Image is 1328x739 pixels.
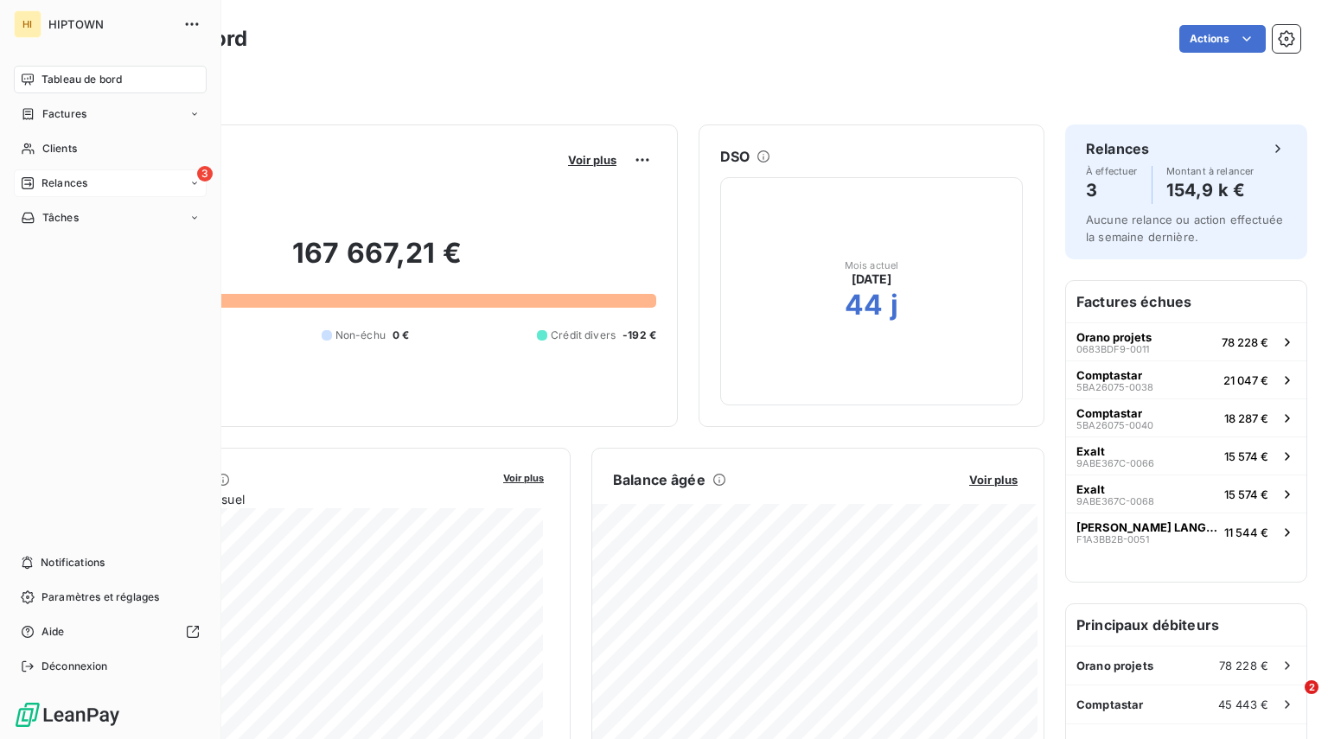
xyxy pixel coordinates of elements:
[1219,659,1268,672] span: 78 228 €
[1066,281,1306,322] h6: Factures échues
[563,152,622,168] button: Voir plus
[42,106,86,122] span: Factures
[1076,330,1152,344] span: Orano projets
[1076,420,1153,430] span: 5BA26075-0040
[613,469,705,490] h6: Balance âgée
[1224,526,1268,539] span: 11 544 €
[1076,482,1105,496] span: Exalt
[1076,444,1105,458] span: Exalt
[1076,520,1217,534] span: [PERSON_NAME] LANG LASALLE EXPERTISES
[42,141,77,156] span: Clients
[1066,513,1306,551] button: [PERSON_NAME] LANG LASALLE EXPERTISESF1A3BB2B-005111 544 €
[1076,406,1142,420] span: Comptastar
[41,659,108,674] span: Déconnexion
[1224,487,1268,501] span: 15 574 €
[1218,698,1268,711] span: 45 443 €
[845,288,883,322] h2: 44
[393,328,409,343] span: 0 €
[98,236,656,288] h2: 167 667,21 €
[1076,496,1154,506] span: 9ABE367C-0068
[1086,213,1283,244] span: Aucune relance ou action effectuée la semaine dernière.
[1222,335,1268,349] span: 78 228 €
[335,328,386,343] span: Non-échu
[14,10,41,38] div: HI
[1076,698,1144,711] span: Comptastar
[964,472,1023,487] button: Voir plus
[1224,411,1268,425] span: 18 287 €
[41,72,122,87] span: Tableau de bord
[14,618,207,646] a: Aide
[1086,138,1149,159] h6: Relances
[41,624,65,640] span: Aide
[720,146,750,167] h6: DSO
[1086,166,1138,176] span: À effectuer
[1066,436,1306,475] button: Exalt9ABE367C-006615 574 €
[1179,25,1266,53] button: Actions
[1269,680,1311,722] iframe: Intercom live chat
[622,328,656,343] span: -192 €
[852,271,892,288] span: [DATE]
[498,469,549,485] button: Voir plus
[891,288,898,322] h2: j
[1076,368,1142,382] span: Comptastar
[42,210,79,226] span: Tâches
[1076,458,1154,468] span: 9ABE367C-0066
[1066,360,1306,398] button: Comptastar5BA26075-003821 047 €
[1076,534,1149,545] span: F1A3BB2B-0051
[551,328,616,343] span: Crédit divers
[1166,176,1255,204] h4: 154,9 k €
[568,153,616,167] span: Voir plus
[41,555,105,570] span: Notifications
[41,589,159,605] span: Paramètres et réglages
[1305,680,1318,694] span: 2
[1166,166,1255,176] span: Montant à relancer
[1223,373,1268,387] span: 21 047 €
[1086,176,1138,204] h4: 3
[1066,475,1306,513] button: Exalt9ABE367C-006815 574 €
[1066,322,1306,360] button: Orano projets0683BDF9-001178 228 €
[14,701,121,729] img: Logo LeanPay
[1076,344,1149,354] span: 0683BDF9-0011
[1224,449,1268,463] span: 15 574 €
[197,166,213,182] span: 3
[48,17,173,31] span: HIPTOWN
[845,260,899,271] span: Mois actuel
[1066,604,1306,646] h6: Principaux débiteurs
[503,472,544,484] span: Voir plus
[1076,382,1153,392] span: 5BA26075-0038
[41,175,87,191] span: Relances
[1066,398,1306,436] button: Comptastar5BA26075-004018 287 €
[98,490,491,508] span: Chiffre d'affaires mensuel
[1076,659,1153,672] span: Orano projets
[969,473,1018,487] span: Voir plus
